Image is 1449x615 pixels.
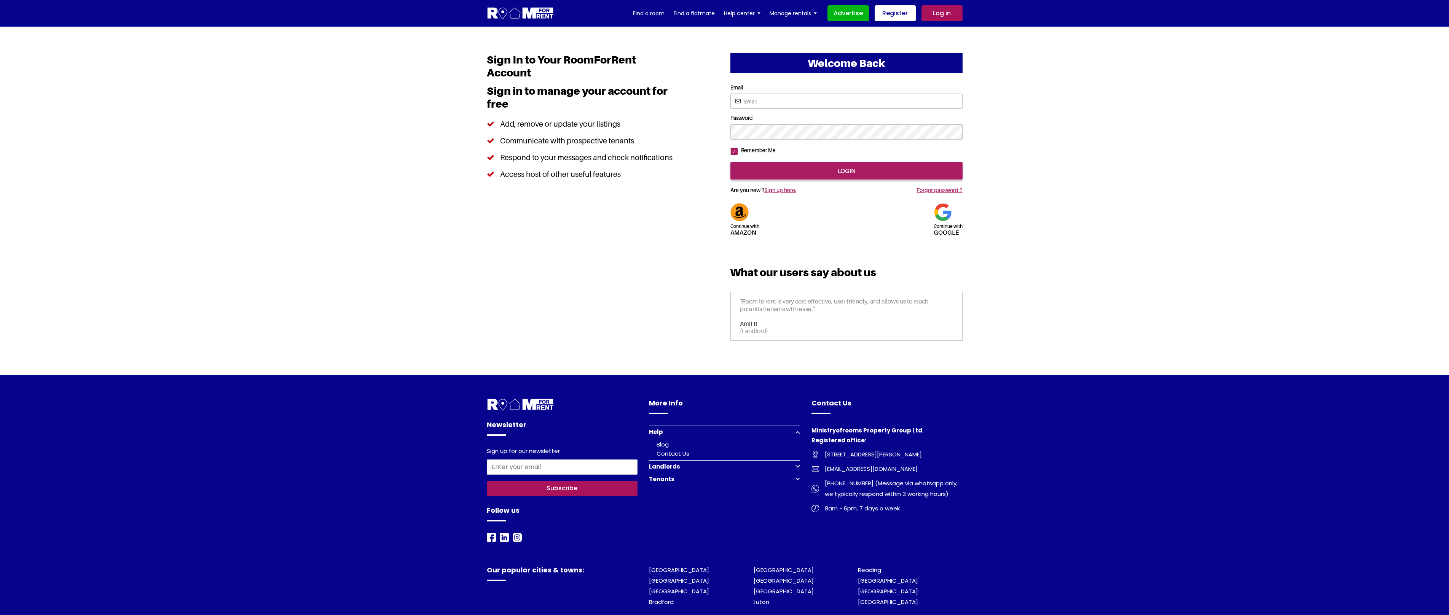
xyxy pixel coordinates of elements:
span: Continue with [730,223,759,229]
a: Help center [724,8,760,19]
img: Google [934,203,952,221]
img: Logo for Room for Rent, featuring a welcoming design with a house icon and modern typography [487,6,554,21]
h4: Contact Us [811,398,963,414]
a: [GEOGRAPHIC_DATA] [858,587,918,595]
span: 8am - 6pm, 7 days a week [819,503,900,514]
h2: Welcome Back [730,53,963,73]
a: Register [875,5,916,21]
li: Respond to your messages and check notifications [487,149,678,166]
span: [EMAIL_ADDRESS][DOMAIN_NAME] [819,464,918,474]
img: Room For Rent [500,533,509,542]
a: [GEOGRAPHIC_DATA] [754,566,814,574]
a: Contact Us [657,450,689,458]
button: Tenants [649,473,800,485]
a: Advertise [827,5,869,21]
a: [GEOGRAPHIC_DATA] [754,587,814,595]
a: [GEOGRAPHIC_DATA] [649,566,709,574]
p: "Room to rent is very cost-effective, user-friendly, and allows us to reach potential tenants wit... [740,298,953,320]
a: Continue withAmazon [730,208,759,235]
a: Forgot password ? [917,187,962,193]
h5: Are you new ? [730,180,861,197]
a: Manage rentals [770,8,817,19]
a: Sign up here. [764,187,796,193]
img: Room For Rent [513,533,522,542]
button: Subscribe [487,481,638,496]
li: Access host of other useful features [487,166,678,183]
a: LinkedIn [500,533,509,542]
a: Reading [858,566,881,574]
img: Room For Rent [811,465,819,473]
a: [PHONE_NUMBER] (Message via whatsapp only, we typically respond within 3 working hours) [811,478,963,499]
li: Communicate with prospective tenants [487,132,678,149]
h4: Our popular cities & towns: [487,565,638,581]
a: 8am - 6pm, 7 days a week [811,503,963,514]
a: [GEOGRAPHIC_DATA] [649,577,709,585]
h4: Follow us [487,505,638,521]
a: [STREET_ADDRESS][PERSON_NAME] [811,449,963,460]
a: Instagram [513,533,522,542]
label: Email [730,84,963,91]
label: Remember Me [738,147,776,154]
h3: What our users say about us [730,266,963,284]
img: Room For Rent [811,505,819,512]
a: Facebook [487,533,496,542]
h4: Newsletter [487,420,638,436]
img: Room For Rent [811,451,819,458]
button: Help [649,426,800,438]
button: Landlords [649,460,800,473]
h4: More Info [649,398,800,414]
a: [EMAIL_ADDRESS][DOMAIN_NAME] [811,464,963,474]
h6: Amit B [740,320,953,327]
img: Room For Rent [811,485,819,493]
a: [GEOGRAPHIC_DATA] [858,598,918,606]
img: Room For Rent [487,398,554,412]
a: [GEOGRAPHIC_DATA] [858,577,918,585]
input: login [730,162,963,180]
input: Email [730,94,963,109]
input: Enter your email [487,459,638,475]
span: Continue with [934,223,963,229]
a: Blog [657,440,669,448]
h5: Amazon [730,221,759,235]
span: [STREET_ADDRESS][PERSON_NAME] [819,449,922,460]
label: Password [730,115,963,121]
img: Amazon [730,203,749,221]
h3: Sign in to manage your account for free [487,84,678,116]
img: Room For Rent [487,533,496,542]
a: Continue withgoogle [934,208,963,235]
a: Find a flatmate [674,8,715,19]
label: Sign up for our newsletter [487,448,560,456]
a: [GEOGRAPHIC_DATA] [754,577,814,585]
a: Bradford [649,598,674,606]
li: Add, remove or update your listings [487,116,678,132]
a: Luton [754,598,769,606]
a: Log in [921,5,963,21]
h4: Ministryofrooms Property Group Ltd. Registered office: [811,426,963,449]
h1: Sign In to Your RoomForRent Account [487,53,678,84]
h5: google [934,221,963,235]
a: [GEOGRAPHIC_DATA] [649,587,709,595]
a: Find a room [633,8,665,19]
span: [PHONE_NUMBER] (Message via whatsapp only, we typically respond within 3 working hours) [819,478,963,499]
